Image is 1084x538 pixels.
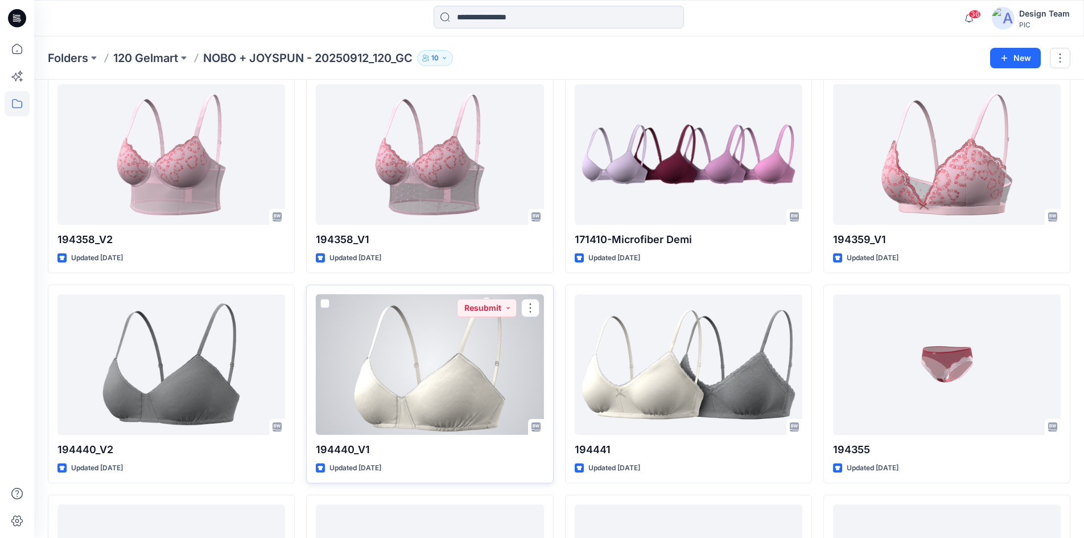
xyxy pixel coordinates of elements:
a: 194440_V2 [57,294,285,435]
a: 194440_V1 [316,294,543,435]
p: 10 [431,52,439,64]
p: 194358_V2 [57,232,285,248]
p: 194440_V2 [57,442,285,458]
p: Updated [DATE] [71,462,123,474]
a: 194358_V1 [316,84,543,225]
span: 36 [968,10,981,19]
a: 194358_V2 [57,84,285,225]
p: NOBO + JOYSPUN - 20250912_120_GC [203,50,413,66]
a: 171410-Microfiber Demi [575,84,802,225]
p: 194441 [575,442,802,458]
p: 194355 [833,442,1061,458]
p: Updated [DATE] [847,252,898,264]
p: 194358_V1 [316,232,543,248]
a: Folders [48,50,88,66]
p: Updated [DATE] [71,252,123,264]
p: 171410-Microfiber Demi [575,232,802,248]
a: 194355 [833,294,1061,435]
p: Updated [DATE] [588,252,640,264]
p: Updated [DATE] [847,462,898,474]
a: 194441 [575,294,802,435]
div: PIC [1019,20,1070,29]
button: New [990,48,1041,68]
p: 194359_V1 [833,232,1061,248]
img: avatar [992,7,1015,30]
div: Design Team [1019,7,1070,20]
p: 194440_V1 [316,442,543,458]
button: 10 [417,50,453,66]
a: 120 Gelmart [113,50,178,66]
p: Updated [DATE] [329,462,381,474]
p: Updated [DATE] [329,252,381,264]
a: 194359_V1 [833,84,1061,225]
p: Updated [DATE] [588,462,640,474]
